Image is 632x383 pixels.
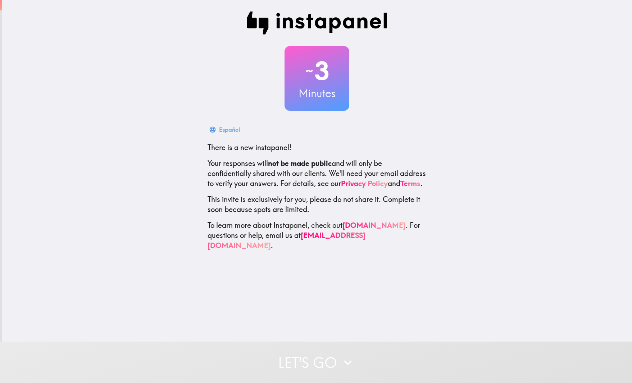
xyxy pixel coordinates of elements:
a: Privacy Policy [341,179,388,188]
b: not be made public [268,159,332,168]
a: Terms [400,179,420,188]
span: There is a new instapanel! [208,143,291,152]
a: [DOMAIN_NAME] [342,221,406,230]
div: Español [219,125,240,135]
h2: 3 [285,56,349,86]
img: Instapanel [246,12,387,35]
p: To learn more about Instapanel, check out . For questions or help, email us at . [208,220,426,251]
p: Your responses will and will only be confidentially shared with our clients. We'll need your emai... [208,158,426,189]
button: Español [208,122,243,137]
a: [EMAIL_ADDRESS][DOMAIN_NAME] [208,231,365,250]
h3: Minutes [285,86,349,101]
p: This invite is exclusively for you, please do not share it. Complete it soon because spots are li... [208,194,426,215]
span: ~ [304,60,314,82]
